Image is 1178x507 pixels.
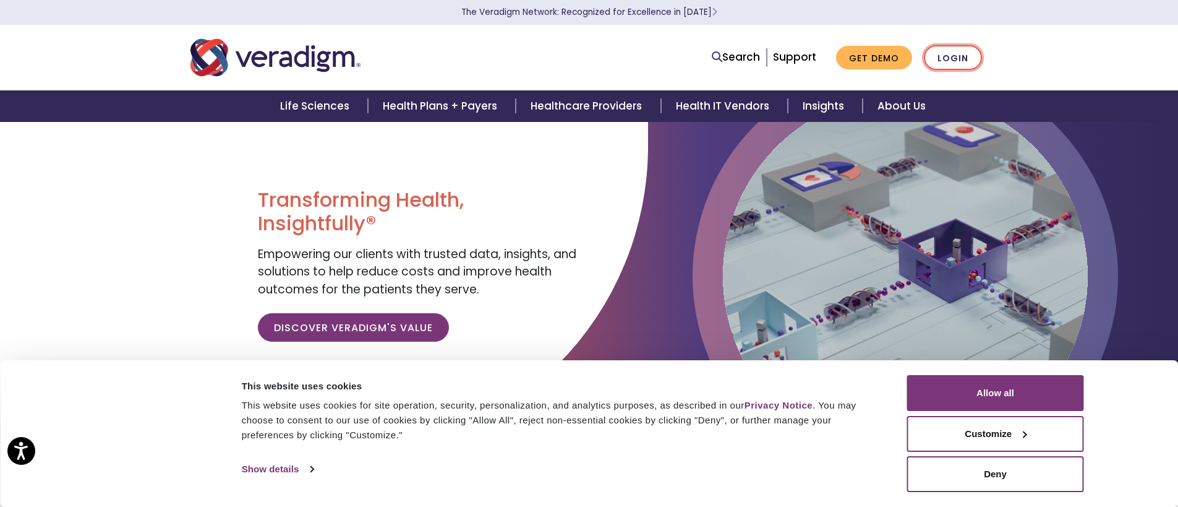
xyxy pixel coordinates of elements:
[773,50,816,64] a: Support
[242,460,314,479] a: Show details
[863,90,941,122] a: About Us
[836,46,912,70] a: Get Demo
[242,398,879,443] div: This website uses cookies for site operation, security, personalization, and analytics purposes, ...
[516,90,660,122] a: Healthcare Providers
[190,37,361,78] img: Veradigm logo
[368,90,516,122] a: Health Plans + Payers
[907,375,1084,411] button: Allow all
[712,6,717,18] span: Learn More
[461,6,717,18] a: The Veradigm Network: Recognized for Excellence in [DATE]Learn More
[265,90,368,122] a: Life Sciences
[258,188,579,236] h1: Transforming Health, Insightfully®
[258,313,449,342] a: Discover Veradigm's Value
[941,418,1163,492] iframe: Drift Chat Widget
[788,90,863,122] a: Insights
[258,246,576,298] span: Empowering our clients with trusted data, insights, and solutions to help reduce costs and improv...
[907,456,1084,492] button: Deny
[924,45,982,71] a: Login
[242,379,879,394] div: This website uses cookies
[745,400,813,410] a: Privacy Notice
[712,49,760,66] a: Search
[907,416,1084,452] button: Customize
[661,90,788,122] a: Health IT Vendors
